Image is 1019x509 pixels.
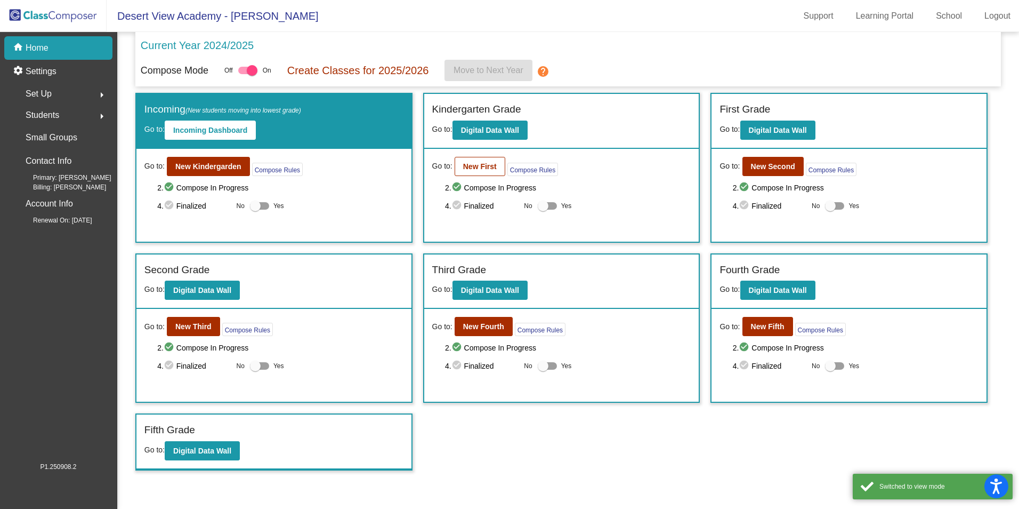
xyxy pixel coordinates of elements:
[751,162,795,171] b: New Second
[173,286,231,295] b: Digital Data Wall
[749,286,807,295] b: Digital Data Wall
[927,7,971,25] a: School
[445,360,519,372] span: 4. Finalized
[733,360,806,372] span: 4. Finalized
[733,341,978,354] span: 2. Compose In Progress
[13,42,26,54] mat-icon: home
[16,216,92,225] span: Renewal On: [DATE]
[95,89,108,101] mat-icon: arrow_right
[455,317,513,336] button: New Fourth
[879,482,1005,491] div: Switched to view mode
[451,341,464,354] mat-icon: check_circle
[173,126,247,134] b: Incoming Dashboard
[444,60,532,81] button: Move to Next Year
[537,65,549,78] mat-icon: help
[719,102,770,117] label: First Grade
[463,322,504,331] b: New Fourth
[167,317,220,336] button: New Third
[157,360,231,372] span: 4. Finalized
[26,42,48,54] p: Home
[733,200,806,212] span: 4. Finalized
[95,110,108,123] mat-icon: arrow_right
[13,65,26,78] mat-icon: settings
[144,285,165,293] span: Go to:
[561,360,572,372] span: Yes
[157,341,403,354] span: 2. Compose In Progress
[507,163,558,176] button: Compose Rules
[165,121,256,140] button: Incoming Dashboard
[452,121,528,140] button: Digital Data Wall
[452,281,528,300] button: Digital Data Wall
[445,341,691,354] span: 2. Compose In Progress
[432,161,452,172] span: Go to:
[451,360,464,372] mat-icon: check_circle
[26,86,52,101] span: Set Up
[445,181,691,194] span: 2. Compose In Progress
[739,341,751,354] mat-icon: check_circle
[739,200,751,212] mat-icon: check_circle
[164,181,176,194] mat-icon: check_circle
[733,181,978,194] span: 2. Compose In Progress
[524,361,532,371] span: No
[252,163,303,176] button: Compose Rules
[185,107,301,114] span: (New students moving into lowest grade)
[237,201,245,211] span: No
[175,162,241,171] b: New Kindergarden
[461,286,519,295] b: Digital Data Wall
[749,126,807,134] b: Digital Data Wall
[742,157,804,176] button: New Second
[812,361,820,371] span: No
[445,200,519,212] span: 4. Finalized
[451,200,464,212] mat-icon: check_circle
[455,157,505,176] button: New First
[144,321,165,332] span: Go to:
[451,181,464,194] mat-icon: check_circle
[976,7,1019,25] a: Logout
[432,285,452,293] span: Go to:
[461,126,519,134] b: Digital Data Wall
[740,121,815,140] button: Digital Data Wall
[739,360,751,372] mat-icon: check_circle
[848,200,859,212] span: Yes
[224,66,233,75] span: Off
[719,321,740,332] span: Go to:
[144,423,195,438] label: Fifth Grade
[740,281,815,300] button: Digital Data Wall
[739,181,751,194] mat-icon: check_circle
[515,323,565,336] button: Compose Rules
[141,63,208,78] p: Compose Mode
[26,196,73,211] p: Account Info
[463,162,497,171] b: New First
[16,182,106,192] span: Billing: [PERSON_NAME]
[157,181,403,194] span: 2. Compose In Progress
[812,201,820,211] span: No
[848,360,859,372] span: Yes
[16,173,111,182] span: Primary: [PERSON_NAME]
[222,323,273,336] button: Compose Rules
[141,37,254,53] p: Current Year 2024/2025
[432,125,452,133] span: Go to:
[287,62,429,78] p: Create Classes for 2025/2026
[432,263,486,278] label: Third Grade
[454,66,524,75] span: Move to Next Year
[26,65,56,78] p: Settings
[719,263,780,278] label: Fourth Grade
[742,317,793,336] button: New Fifth
[719,125,740,133] span: Go to:
[806,163,856,176] button: Compose Rules
[237,361,245,371] span: No
[561,200,572,212] span: Yes
[165,441,240,460] button: Digital Data Wall
[26,108,59,123] span: Students
[719,161,740,172] span: Go to:
[173,447,231,455] b: Digital Data Wall
[144,102,301,117] label: Incoming
[144,161,165,172] span: Go to:
[432,102,521,117] label: Kindergarten Grade
[432,321,452,332] span: Go to:
[524,201,532,211] span: No
[26,154,71,169] p: Contact Info
[165,281,240,300] button: Digital Data Wall
[795,323,846,336] button: Compose Rules
[164,360,176,372] mat-icon: check_circle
